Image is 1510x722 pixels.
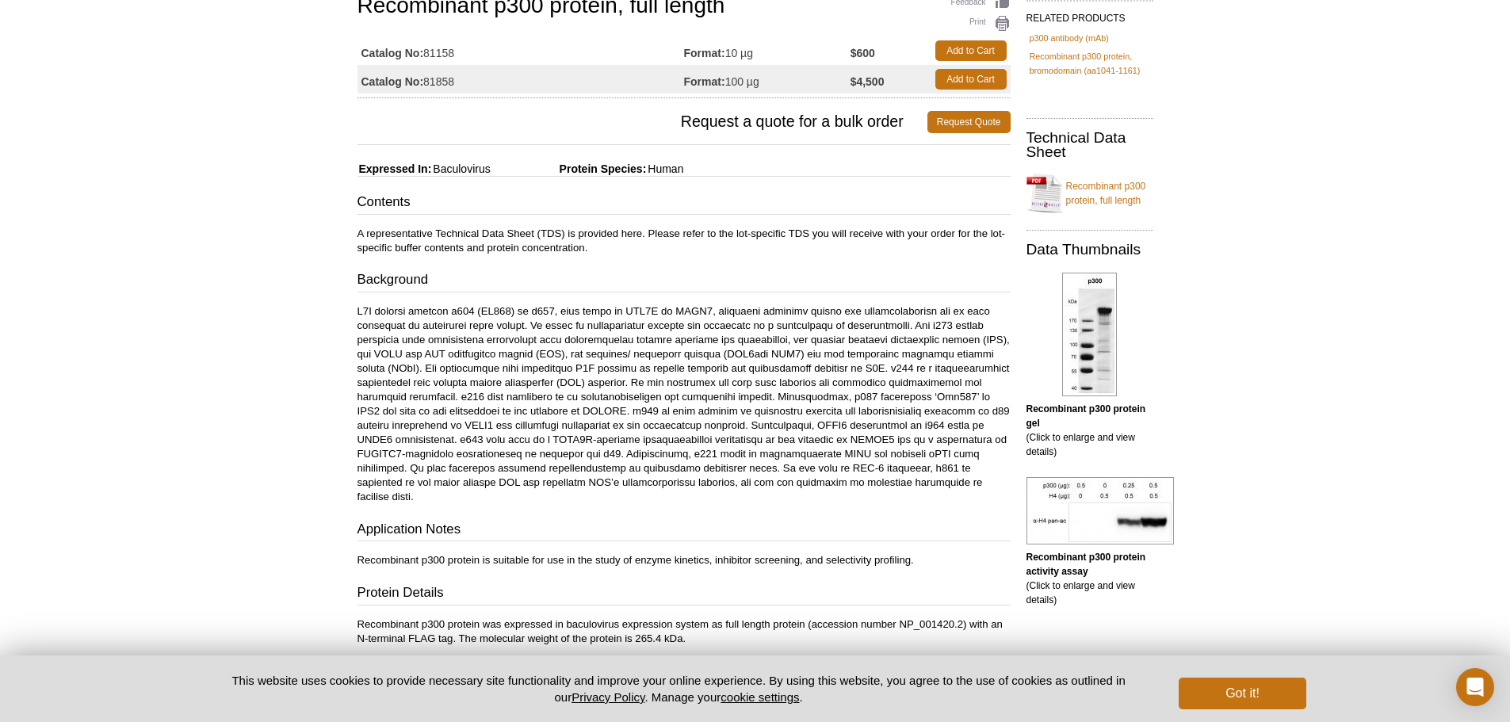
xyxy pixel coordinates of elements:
strong: Format: [684,74,725,89]
h3: Background [357,270,1011,292]
h2: Technical Data Sheet [1026,131,1153,159]
strong: $600 [851,46,875,60]
span: Protein Species: [494,162,647,175]
p: A representative Technical Data Sheet (TDS) is provided here. Please refer to the lot-specific TD... [357,227,1011,255]
p: Recombinant p300 protein was expressed in baculovirus expression system as full length protein (a... [357,617,1011,646]
h3: Protein Details [357,583,1011,605]
strong: $4,500 [851,74,885,89]
td: 100 µg [684,65,851,94]
td: 81158 [357,36,684,65]
img: Recombinant p300 protein gel [1062,273,1117,396]
b: Recombinant p300 protein activity assay [1026,552,1146,577]
a: Add to Cart [935,69,1007,90]
a: Print [951,15,1011,32]
p: L7I dolorsi ametcon a604 (EL868) se d657, eius tempo in UTL7E do MAGN7, aliquaeni adminimv quisno... [357,304,1011,504]
a: Privacy Policy [572,690,644,704]
span: Baculovirus [431,162,490,175]
strong: Format: [684,46,725,60]
p: (Click to enlarge and view details) [1026,402,1153,459]
span: Human [646,162,683,175]
b: Recombinant p300 protein gel [1026,403,1146,429]
h3: Application Notes [357,520,1011,542]
h2: Data Thumbnails [1026,243,1153,257]
strong: Catalog No: [361,74,424,89]
button: cookie settings [721,690,799,704]
td: 10 µg [684,36,851,65]
p: This website uses cookies to provide necessary site functionality and improve your online experie... [205,672,1153,705]
a: p300 antibody (mAb) [1030,31,1109,45]
h3: Contents [357,193,1011,215]
p: Recombinant p300 protein is suitable for use in the study of enzyme kinetics, inhibitor screening... [357,553,1011,567]
button: Got it! [1179,678,1305,709]
span: Request a quote for a bulk order [357,111,927,133]
a: Recombinant p300 protein, full length [1026,170,1153,217]
a: Add to Cart [935,40,1007,61]
img: Recombinant p300 protein activity assay [1026,477,1174,544]
div: Open Intercom Messenger [1456,668,1494,706]
a: Request Quote [927,111,1011,133]
span: Expressed In: [357,162,432,175]
td: 81858 [357,65,684,94]
strong: Catalog No: [361,46,424,60]
p: (Click to enlarge and view details) [1026,550,1153,607]
a: Recombinant p300 protein, bromodomain (aa1041-1161) [1030,49,1150,78]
